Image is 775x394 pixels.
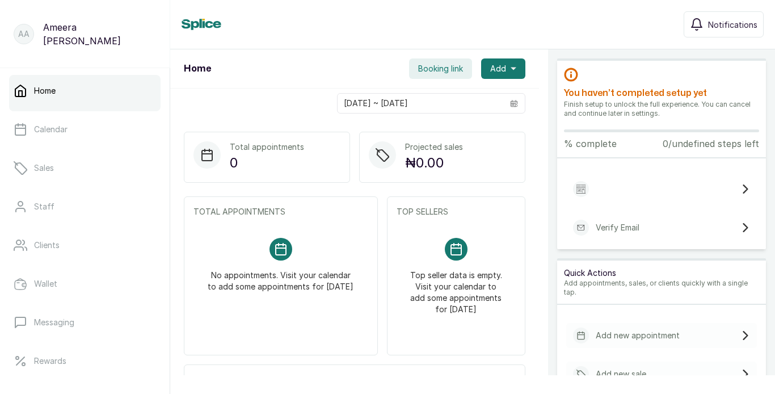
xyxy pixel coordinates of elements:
[193,206,368,217] p: TOTAL APPOINTMENTS
[418,63,463,74] span: Booking link
[230,141,304,153] p: Total appointments
[193,374,516,385] p: UPCOMING APPOINTMENTS
[564,137,617,150] p: % complete
[481,58,525,79] button: Add
[207,261,355,292] p: No appointments. Visit your calendar to add some appointments for [DATE]
[564,100,759,118] p: Finish setup to unlock the full experience. You can cancel and continue later in settings.
[9,114,161,145] a: Calendar
[596,330,680,341] p: Add new appointment
[184,62,211,76] h1: Home
[684,11,764,37] button: Notifications
[34,124,68,135] p: Calendar
[9,307,161,338] a: Messaging
[564,279,759,297] p: Add appointments, sales, or clients quickly with a single tap.
[708,19,757,31] span: Notifications
[9,345,161,377] a: Rewards
[9,268,161,300] a: Wallet
[9,152,161,184] a: Sales
[34,162,54,174] p: Sales
[34,278,57,290] p: Wallet
[596,368,646,380] p: Add new sale
[338,94,503,113] input: Select date
[18,28,30,40] p: AA
[9,75,161,107] a: Home
[564,86,759,100] h2: You haven’t completed setup yet
[34,317,74,328] p: Messaging
[405,141,463,153] p: Projected sales
[397,206,516,217] p: TOP SELLERS
[510,99,518,107] svg: calendar
[410,261,502,315] p: Top seller data is empty. Visit your calendar to add some appointments for [DATE]
[34,201,54,212] p: Staff
[490,63,506,74] span: Add
[596,222,639,233] p: Verify Email
[9,191,161,223] a: Staff
[9,229,161,261] a: Clients
[34,85,56,97] p: Home
[409,58,472,79] button: Booking link
[43,20,156,48] p: Ameera [PERSON_NAME]
[564,267,759,279] p: Quick Actions
[230,153,304,173] p: 0
[663,137,759,150] p: 0/undefined steps left
[405,153,463,173] p: ₦0.00
[34,240,60,251] p: Clients
[34,355,66,367] p: Rewards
